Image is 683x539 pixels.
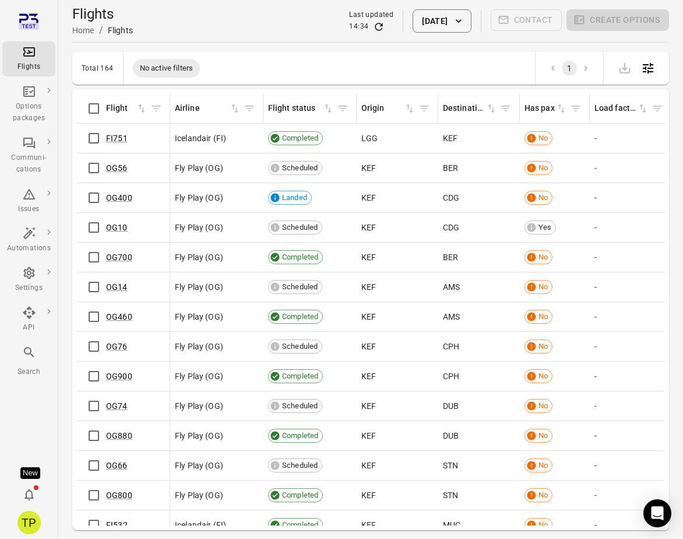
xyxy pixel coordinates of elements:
span: Scheduled [278,281,322,293]
span: AMS [443,281,460,293]
span: Completed [278,370,322,382]
div: Sort by load factor in ascending order [594,102,649,115]
div: - [594,370,667,382]
span: Icelandair (FI) [175,519,226,531]
span: Filter by origin [416,100,433,117]
span: KEF [361,162,376,174]
button: Filter by flight status [334,100,351,117]
span: Please make a selection to create an option package [566,9,669,33]
span: Destination [443,102,497,115]
div: API [7,322,51,334]
div: - [594,489,667,501]
a: OG66 [106,461,128,470]
div: - [594,430,667,442]
span: KEF [361,281,376,293]
span: No [534,341,552,352]
div: Communi-cations [7,152,51,176]
button: Filter by destination [497,100,515,117]
span: No [534,311,552,323]
span: Fly Play (OG) [175,251,223,263]
span: No [534,370,552,382]
a: Issues [2,184,55,219]
nav: pagination navigation [545,61,594,76]
div: - [594,400,667,412]
span: Scheduled [278,460,322,471]
div: Sort by flight in ascending order [106,102,147,115]
span: No [534,519,552,531]
div: - [594,460,667,471]
span: KEF [361,192,376,204]
div: - [594,222,667,233]
span: KEF [361,370,376,382]
span: Fly Play (OG) [175,460,223,471]
span: KEF [443,132,457,144]
div: - [594,132,667,144]
span: Completed [278,430,322,442]
span: Icelandair (FI) [175,132,226,144]
span: Fly Play (OG) [175,430,223,442]
span: Origin [361,102,416,115]
span: Scheduled [278,222,322,233]
div: Search [7,366,51,378]
span: KEF [361,341,376,352]
span: No [534,400,552,412]
span: No [534,489,552,501]
div: Flights [108,24,133,36]
div: TP [17,511,41,534]
a: FI532 [106,520,128,530]
span: Fly Play (OG) [175,281,223,293]
span: Fly Play (OG) [175,341,223,352]
span: KEF [361,489,376,501]
div: Flight status [268,102,322,115]
div: Last updated [349,9,393,21]
span: Fly Play (OG) [175,222,223,233]
button: Search [2,342,55,381]
div: Flight [106,102,136,115]
span: Please make a selection to create communications [491,9,562,33]
button: Open table configuration [636,57,660,80]
span: Completed [278,489,322,501]
a: OG460 [106,312,132,321]
h1: Flights [72,5,133,23]
a: OG880 [106,431,132,440]
span: MUC [443,519,460,531]
span: BER [443,162,458,174]
span: Fly Play (OG) [175,489,223,501]
span: KEF [361,430,376,442]
div: Sort by origin in ascending order [361,102,416,115]
div: Options packages [7,101,51,124]
a: OG10 [106,223,128,232]
nav: Breadcrumbs [72,23,133,37]
span: CPH [443,370,459,382]
div: Flights [7,61,51,73]
span: Completed [278,251,322,263]
a: API [2,302,55,337]
span: No [534,281,552,293]
div: - [594,281,667,293]
span: Load factor [594,102,649,115]
div: Sort by destination in ascending order [443,102,497,115]
a: Settings [2,262,55,297]
div: - [594,251,667,263]
a: OG56 [106,163,128,173]
span: KEF [361,460,376,471]
li: / [99,23,103,37]
a: Automations [2,223,55,258]
span: Filter by flight [147,100,165,117]
a: OG76 [106,342,128,351]
span: Flight [106,102,147,115]
div: - [594,341,667,352]
span: Airline [175,102,241,115]
span: No [534,460,552,471]
span: No [534,251,552,263]
button: Filter by has pax [567,100,585,117]
div: Destination [443,102,485,115]
span: KEF [361,519,376,531]
div: Automations [7,243,51,254]
span: Completed [278,132,322,144]
button: Refresh data [373,21,385,33]
a: Options packages [2,81,55,128]
span: STN [443,460,458,471]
